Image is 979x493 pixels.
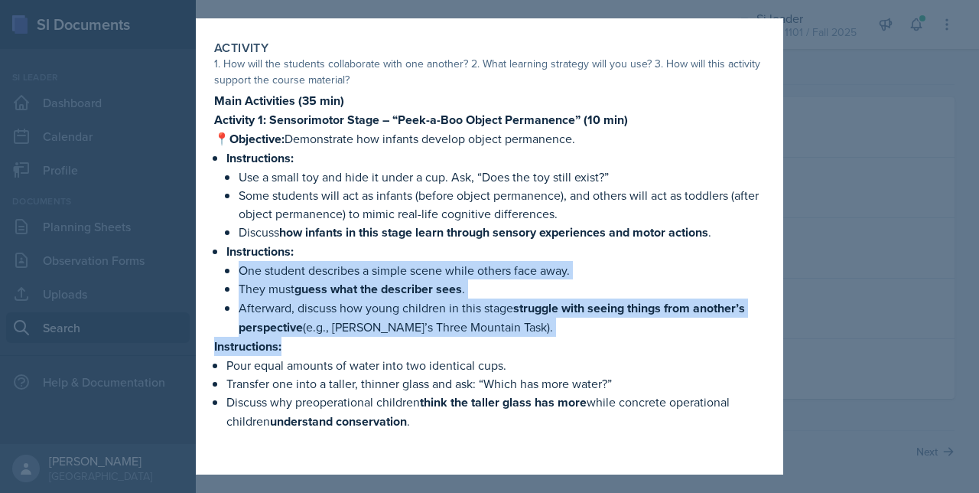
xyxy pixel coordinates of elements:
[229,130,285,148] strong: Objective:
[420,393,587,411] strong: think the taller glass has more
[294,280,462,298] strong: guess what the describer sees
[239,186,765,223] p: Some students will act as infants (before object permanence), and others will act as toddlers (af...
[226,243,294,260] strong: Instructions:
[214,92,344,109] strong: Main Activities (35 min)
[279,224,708,241] strong: how infants in this stage learn through sensory experiences and motor actions
[239,261,765,279] p: One student describes a simple scene while others face away.
[214,111,628,129] strong: Activity 1: Sensorimotor Stage – “Peek-a-Boo Object Permanence” (10 min)
[239,279,765,299] p: They must .
[239,299,765,337] p: Afterward, discuss how young children in this stage (e.g., [PERSON_NAME]’s Three Mountain Task).
[214,56,765,88] div: 1. How will the students collaborate with one another? 2. What learning strategy will you use? 3....
[214,338,281,355] strong: Instructions:
[239,168,765,186] p: Use a small toy and hide it under a cup. Ask, “Does the toy still exist?”
[226,149,294,167] strong: Instructions:
[226,356,765,374] p: Pour equal amounts of water into two identical cups.
[270,413,407,430] strong: understand conservation
[214,129,765,149] p: 📍 Demonstrate how infants develop object permanence.
[214,41,268,56] label: Activity
[226,393,765,431] p: Discuss why preoperational children while concrete operational children .
[226,374,765,393] p: Transfer one into a taller, thinner glass and ask: “Which has more water?”
[239,223,765,242] p: Discuss .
